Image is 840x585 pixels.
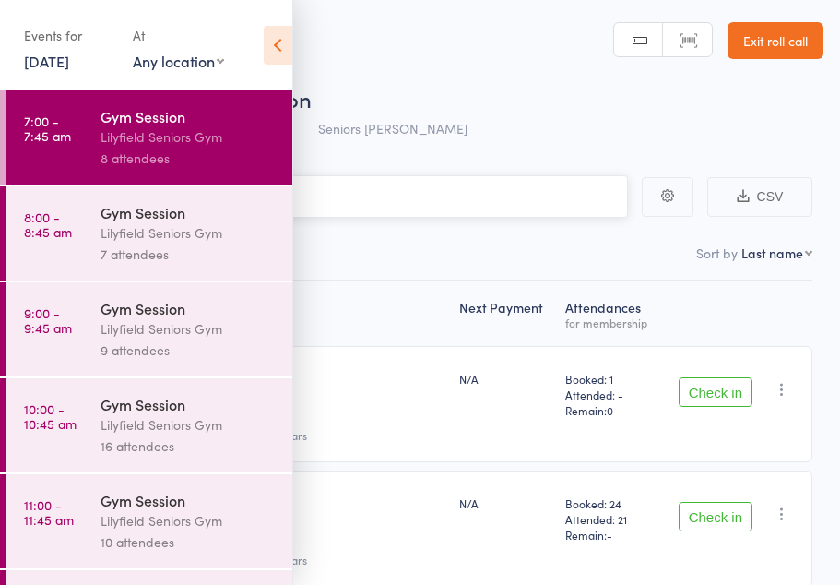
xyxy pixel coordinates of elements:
[101,490,277,510] div: Gym Session
[607,402,613,418] span: 0
[696,244,738,262] label: Sort by
[6,474,292,568] a: 11:00 -11:45 amGym SessionLilyfield Seniors Gym10 attendees
[24,51,69,71] a: [DATE]
[565,402,654,418] span: Remain:
[6,90,292,185] a: 7:00 -7:45 amGym SessionLilyfield Seniors Gym8 attendees
[565,495,654,511] span: Booked: 24
[24,305,72,335] time: 9:00 - 9:45 am
[728,22,823,59] a: Exit roll call
[6,186,292,281] a: 8:00 -8:45 amGym SessionLilyfield Seniors Gym7 attendees
[101,202,277,222] div: Gym Session
[101,148,277,169] div: 8 attendees
[101,106,277,126] div: Gym Session
[101,126,277,148] div: Lilyfield Seniors Gym
[6,282,292,376] a: 9:00 -9:45 amGym SessionLilyfield Seniors Gym9 attendees
[565,371,654,387] span: Booked: 1
[101,531,277,553] div: 10 attendees
[28,175,628,218] input: Search by name
[101,318,277,340] div: Lilyfield Seniors Gym
[133,51,224,71] div: Any location
[101,244,277,265] div: 7 attendees
[565,527,654,543] span: Remain:
[565,316,654,328] div: for membership
[101,394,277,414] div: Gym Session
[452,289,558,338] div: Next Payment
[741,244,803,262] div: Last name
[459,495,550,511] div: N/A
[24,20,114,51] div: Events for
[24,209,72,239] time: 8:00 - 8:45 am
[101,340,277,361] div: 9 attendees
[101,436,277,457] div: 16 attendees
[679,377,752,407] button: Check in
[101,298,277,318] div: Gym Session
[6,378,292,472] a: 10:00 -10:45 amGym SessionLilyfield Seniors Gym16 attendees
[101,414,277,436] div: Lilyfield Seniors Gym
[679,502,752,531] button: Check in
[707,177,812,217] button: CSV
[24,401,77,431] time: 10:00 - 10:45 am
[24,113,71,143] time: 7:00 - 7:45 am
[565,511,654,527] span: Attended: 21
[101,510,277,531] div: Lilyfield Seniors Gym
[459,371,550,387] div: N/A
[318,119,467,137] span: Seniors [PERSON_NAME]
[607,527,612,543] span: -
[558,289,661,338] div: Atten­dances
[101,222,277,244] div: Lilyfield Seniors Gym
[565,387,654,402] span: Attended: -
[133,20,224,51] div: At
[24,497,74,527] time: 11:00 - 11:45 am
